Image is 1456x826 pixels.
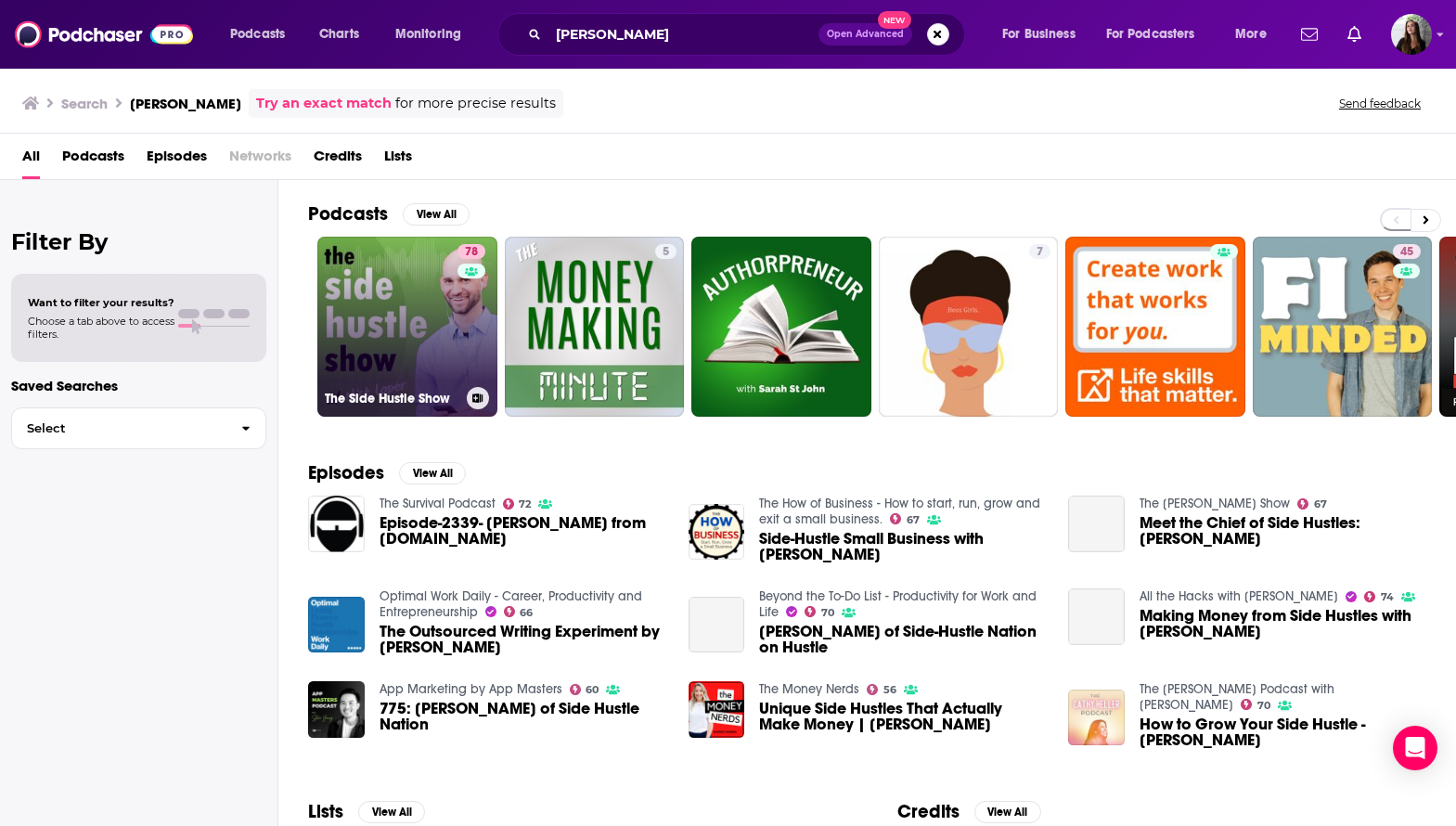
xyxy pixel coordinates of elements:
span: Open Advanced [827,30,904,39]
a: Credits [314,141,362,179]
a: 5 [505,237,685,417]
span: New [878,11,911,29]
span: 45 [1400,243,1413,262]
a: 70 [1241,699,1270,710]
span: For Podcasters [1106,21,1195,47]
a: The How of Business - How to start, run, grow and exit a small business. [759,496,1040,527]
a: 775: Nick Loper of Side Hustle Nation [380,701,666,732]
a: 775: Nick Loper of Side Hustle Nation [308,681,365,738]
a: The Survival Podcast [380,496,496,511]
a: 45 [1253,237,1433,417]
a: 7 [1029,244,1050,259]
a: Meet the Chief of Side Hustles: Nick Loper [1068,496,1125,552]
a: 67 [890,513,920,524]
span: 60 [586,686,599,694]
img: Episode-2339- Nick Loper from SideHustleNation.com [308,496,365,552]
a: Show notifications dropdown [1340,19,1369,50]
button: Select [11,407,266,449]
button: Open AdvancedNew [818,23,912,45]
a: Unique Side Hustles That Actually Make Money | Nick Loper [759,701,1046,732]
button: Send feedback [1334,96,1426,111]
span: 775: [PERSON_NAME] of Side Hustle Nation [380,701,666,732]
a: The Outsourced Writing Experiment by Nick Loper [380,624,666,655]
a: Optimal Work Daily - Career, Productivity and Entrepreneurship [380,588,642,620]
button: open menu [217,19,309,49]
a: Making Money from Side Hustles with Nick Loper [1068,588,1125,645]
h2: Podcasts [308,202,388,226]
span: The Outsourced Writing Experiment by [PERSON_NAME] [380,624,666,655]
span: More [1235,21,1267,47]
a: 72 [503,498,532,510]
a: 67 [1297,498,1327,510]
a: 70 [805,606,834,617]
a: Lists [384,141,412,179]
span: for more precise results [395,93,556,114]
span: 7 [1037,243,1043,262]
a: Side-Hustle Small Business with Nick Loper [759,531,1046,562]
img: Podchaser - Follow, Share and Rate Podcasts [15,17,193,52]
button: View All [974,801,1041,823]
h2: Episodes [308,461,384,484]
button: open menu [382,19,485,49]
button: open menu [989,19,1099,49]
span: Episode-2339- [PERSON_NAME] from [DOMAIN_NAME] [380,515,666,547]
a: 5 [655,244,676,259]
span: 56 [883,686,896,694]
a: 7 [879,237,1059,417]
span: Monitoring [395,21,461,47]
a: 74 [1364,591,1394,602]
span: Podcasts [230,21,285,47]
span: Unique Side Hustles That Actually Make Money | [PERSON_NAME] [759,701,1046,732]
span: Meet the Chief of Side Hustles: [PERSON_NAME] [1140,515,1426,547]
a: App Marketing by App Masters [380,681,562,697]
span: 66 [520,609,533,617]
span: 72 [519,500,531,509]
a: 45 [1393,244,1421,259]
span: Podcasts [62,141,124,179]
a: The Money Nerds [759,681,859,697]
a: Try an exact match [256,93,392,114]
a: Charts [307,19,370,49]
img: Unique Side Hustles That Actually Make Money | Nick Loper [689,681,745,738]
span: For Business [1002,21,1076,47]
a: The Cathy Heller Podcast with Cathy Heller [1140,681,1334,713]
span: Select [12,422,226,434]
span: Logged in as bnmartinn [1391,14,1432,55]
img: How to Grow Your Side Hustle - Nick Loper [1068,690,1125,746]
a: Meet the Chief of Side Hustles: Nick Loper [1140,515,1426,547]
h3: The Side Hustle Show [325,391,459,407]
a: PodcastsView All [308,202,470,226]
span: 70 [821,609,834,617]
div: Search podcasts, credits, & more... [515,13,983,56]
button: View All [403,203,470,226]
h2: Filter By [11,228,266,255]
a: Making Money from Side Hustles with Nick Loper [1140,608,1426,639]
img: Side-Hustle Small Business with Nick Loper [689,504,745,561]
button: Show profile menu [1391,14,1432,55]
h3: [PERSON_NAME] [130,95,241,112]
span: Want to filter your results? [28,296,174,309]
a: 60 [570,684,599,695]
h2: Credits [897,800,960,823]
span: 5 [663,243,669,262]
a: 78The Side Hustle Show [317,237,497,417]
a: All [22,141,40,179]
a: CreditsView All [897,800,1041,823]
span: Charts [319,21,359,47]
button: open menu [1094,19,1222,49]
p: Saved Searches [11,377,266,394]
img: The Outsourced Writing Experiment by Nick Loper [308,597,365,653]
a: Show notifications dropdown [1294,19,1325,50]
button: open menu [1222,19,1290,49]
a: The Jesse Mecham Show [1140,496,1290,511]
span: Making Money from Side Hustles with [PERSON_NAME] [1140,608,1426,639]
input: Search podcasts, credits, & more... [548,19,818,49]
button: View All [399,462,466,484]
span: Episodes [147,141,207,179]
h2: Lists [308,800,343,823]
